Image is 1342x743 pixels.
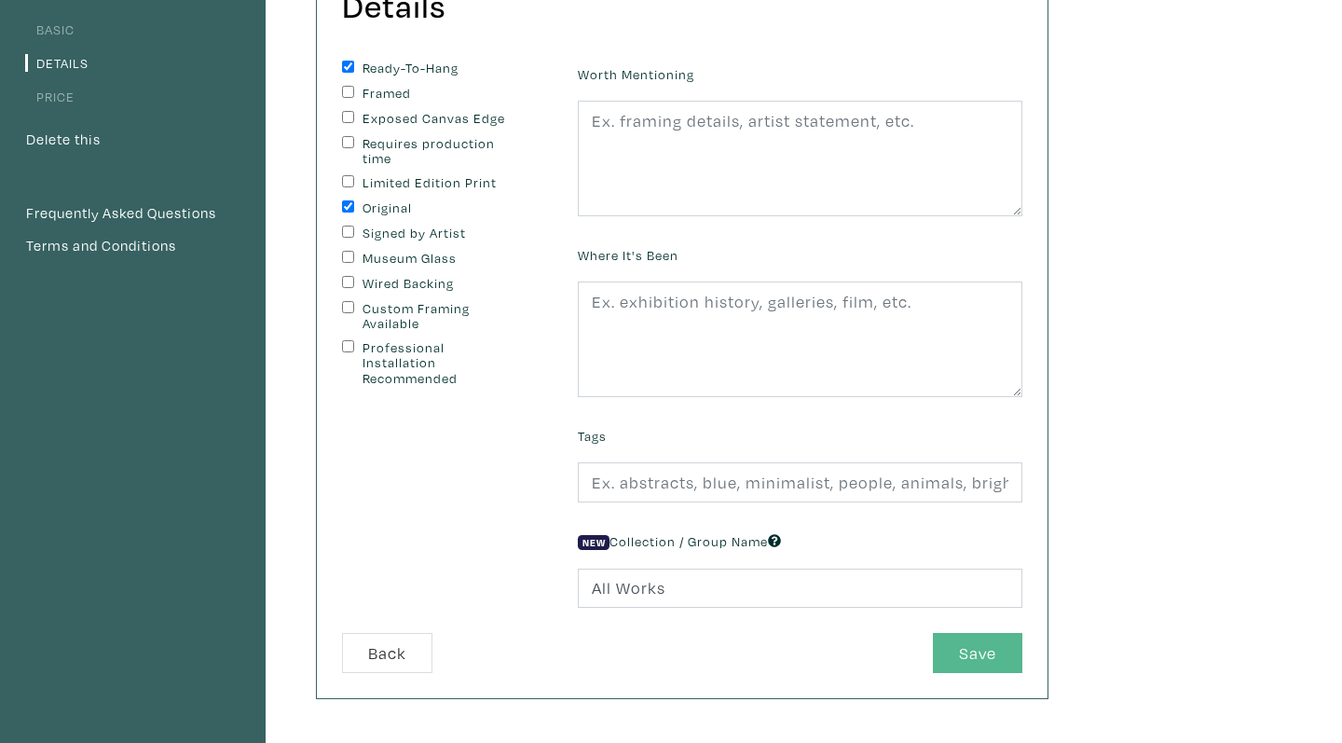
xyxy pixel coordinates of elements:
[363,340,518,387] label: Professional Installation Recommended
[363,61,518,76] label: Ready-To-Hang
[578,64,694,85] label: Worth Mentioning
[363,200,518,216] label: Original
[363,175,518,191] label: Limited Edition Print
[363,276,518,292] label: Wired Backing
[25,234,240,258] a: Terms and Conditions
[25,128,102,152] button: Delete this
[578,245,678,266] label: Where It's Been
[363,111,518,127] label: Exposed Canvas Edge
[363,301,518,332] label: Custom Framing Available
[363,86,518,102] label: Framed
[578,531,781,552] label: Collection / Group Name
[363,136,518,167] label: Requires production time
[578,535,609,550] span: New
[578,569,1022,609] input: Ex. 202X, Landscape Collection, etc.
[25,21,75,38] a: Basic
[933,633,1022,673] button: Save
[578,462,1022,502] input: Ex. abstracts, blue, minimalist, people, animals, bright, etc.
[363,251,518,267] label: Museum Glass
[363,226,518,241] label: Signed by Artist
[578,426,607,447] label: Tags
[25,201,240,226] a: Frequently Asked Questions
[25,54,89,72] a: Details
[25,88,75,105] a: Price
[342,633,432,673] button: Back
